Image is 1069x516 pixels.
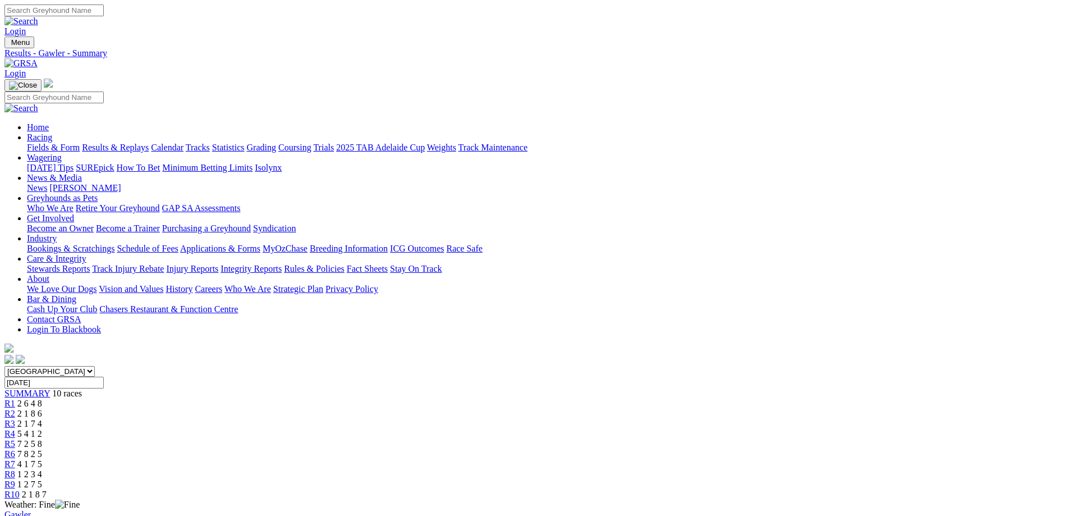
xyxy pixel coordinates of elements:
[27,183,1065,193] div: News & Media
[55,500,80,510] img: Fine
[27,244,1065,254] div: Industry
[27,133,52,142] a: Racing
[17,399,42,408] span: 2 6 4 8
[4,389,50,398] a: SUMMARY
[4,399,15,408] a: R1
[446,244,482,253] a: Race Safe
[27,203,74,213] a: Who We Are
[278,143,311,152] a: Coursing
[52,389,82,398] span: 10 races
[4,429,15,439] a: R4
[27,122,49,132] a: Home
[27,325,101,334] a: Login To Blackbook
[27,264,90,273] a: Stewards Reports
[9,81,37,90] img: Close
[166,264,218,273] a: Injury Reports
[4,355,13,364] img: facebook.svg
[27,173,82,182] a: News & Media
[27,223,94,233] a: Become an Owner
[27,223,1065,234] div: Get Involved
[22,490,47,499] span: 2 1 8 7
[27,274,49,284] a: About
[27,143,1065,153] div: Racing
[336,143,425,152] a: 2025 TAB Adelaide Cup
[273,284,323,294] a: Strategic Plan
[99,304,238,314] a: Chasers Restaurant & Function Centre
[17,469,42,479] span: 1 2 3 4
[4,449,15,459] a: R6
[151,143,183,152] a: Calendar
[4,36,34,48] button: Toggle navigation
[427,143,456,152] a: Weights
[44,79,53,88] img: logo-grsa-white.png
[27,193,98,203] a: Greyhounds as Pets
[166,284,192,294] a: History
[82,143,149,152] a: Results & Replays
[117,244,178,253] a: Schedule of Fees
[27,234,57,243] a: Industry
[27,304,1065,314] div: Bar & Dining
[4,48,1065,58] div: Results - Gawler - Summary
[27,254,86,263] a: Care & Integrity
[390,244,444,253] a: ICG Outcomes
[247,143,276,152] a: Grading
[27,264,1065,274] div: Care & Integrity
[347,264,388,273] a: Fact Sheets
[313,143,334,152] a: Trials
[27,294,76,304] a: Bar & Dining
[390,264,442,273] a: Stay On Track
[4,439,15,449] a: R5
[4,469,15,479] a: R8
[195,284,222,294] a: Careers
[27,203,1065,213] div: Greyhounds as Pets
[255,163,282,172] a: Isolynx
[4,4,104,16] input: Search
[310,244,388,253] a: Breeding Information
[96,223,160,233] a: Become a Trainer
[162,203,241,213] a: GAP SA Assessments
[4,26,26,36] a: Login
[4,344,13,353] img: logo-grsa-white.png
[4,409,15,418] a: R2
[27,304,97,314] a: Cash Up Your Club
[4,459,15,469] a: R7
[263,244,308,253] a: MyOzChase
[224,284,271,294] a: Who We Are
[284,264,345,273] a: Rules & Policies
[4,58,38,69] img: GRSA
[325,284,378,294] a: Privacy Policy
[76,203,160,213] a: Retire Your Greyhound
[4,377,104,389] input: Select date
[4,500,80,509] span: Weather: Fine
[180,244,260,253] a: Applications & Forms
[17,459,42,469] span: 4 1 7 5
[27,284,97,294] a: We Love Our Dogs
[17,439,42,449] span: 7 2 5 8
[27,244,114,253] a: Bookings & Scratchings
[17,409,42,418] span: 2 1 8 6
[162,163,253,172] a: Minimum Betting Limits
[27,163,74,172] a: [DATE] Tips
[4,490,20,499] a: R10
[221,264,282,273] a: Integrity Reports
[4,419,15,428] a: R3
[4,16,38,26] img: Search
[17,429,42,439] span: 5 4 1 2
[27,163,1065,173] div: Wagering
[27,284,1065,294] div: About
[4,69,26,78] a: Login
[49,183,121,193] a: [PERSON_NAME]
[4,92,104,103] input: Search
[458,143,527,152] a: Track Maintenance
[4,480,15,489] a: R9
[4,79,42,92] button: Toggle navigation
